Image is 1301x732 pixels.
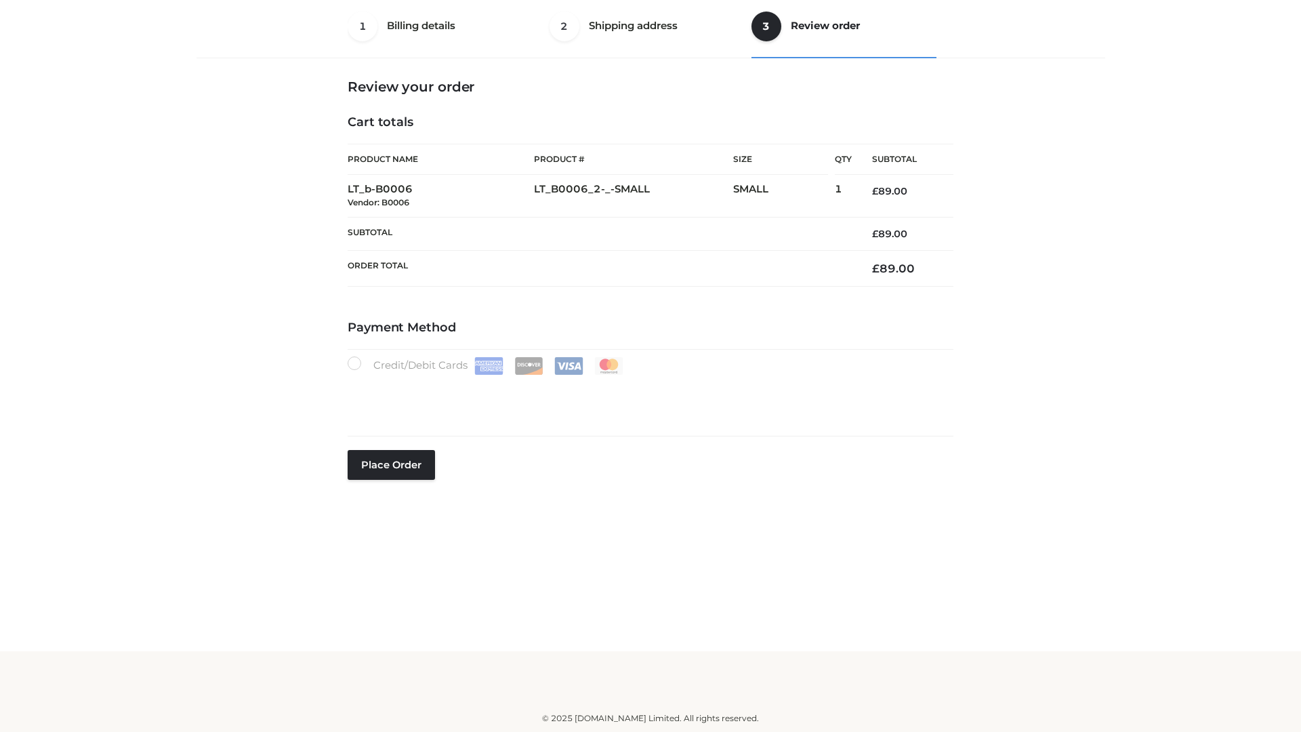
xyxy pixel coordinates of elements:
img: Discover [514,357,543,375]
td: LT_B0006_2-_-SMALL [534,175,733,218]
th: Product # [534,144,733,175]
th: Qty [835,144,852,175]
td: SMALL [733,175,835,218]
td: LT_b-B0006 [348,175,534,218]
th: Order Total [348,251,852,287]
bdi: 89.00 [872,185,907,197]
button: Place order [348,450,435,480]
th: Product Name [348,144,534,175]
h3: Review your order [348,79,953,95]
bdi: 89.00 [872,262,915,275]
span: £ [872,185,878,197]
span: £ [872,262,880,275]
h4: Cart totals [348,115,953,130]
img: Mastercard [594,357,623,375]
small: Vendor: B0006 [348,197,409,207]
img: Visa [554,357,583,375]
label: Credit/Debit Cards [348,357,625,375]
th: Subtotal [852,144,953,175]
td: 1 [835,175,852,218]
span: £ [872,228,878,240]
th: Subtotal [348,217,852,250]
div: © 2025 [DOMAIN_NAME] Limited. All rights reserved. [201,712,1100,725]
bdi: 89.00 [872,228,907,240]
img: Amex [474,357,503,375]
th: Size [733,144,828,175]
iframe: Secure payment input frame [345,372,951,422]
h4: Payment Method [348,321,953,335]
